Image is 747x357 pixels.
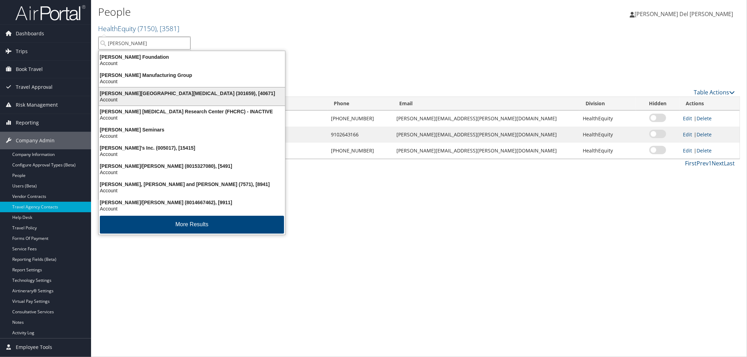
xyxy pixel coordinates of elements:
[393,97,579,110] th: Email: activate to sort column ascending
[95,97,289,103] div: Account
[16,60,43,78] span: Book Travel
[95,181,289,187] div: [PERSON_NAME], [PERSON_NAME] and [PERSON_NAME] (7571), [8941]
[680,97,740,110] th: Actions
[393,110,579,127] td: [PERSON_NAME][EMAIL_ADDRESS][PERSON_NAME][DOMAIN_NAME]
[16,96,58,114] span: Risk Management
[685,159,697,167] a: First
[16,132,55,149] span: Company Admin
[708,159,712,167] a: 1
[579,97,636,110] th: Division: activate to sort column ascending
[579,110,636,127] td: HealthEquity
[327,143,393,159] td: [PHONE_NUMBER]
[95,72,289,78] div: [PERSON_NAME] Manufacturing Group
[680,143,740,159] td: |
[95,133,289,139] div: Account
[635,10,733,18] span: [PERSON_NAME] Del [PERSON_NAME]
[680,127,740,143] td: |
[724,159,735,167] a: Last
[16,114,39,131] span: Reporting
[636,97,680,110] th: Hidden: activate to sort column ascending
[683,131,692,138] a: Edit
[95,90,289,97] div: [PERSON_NAME][GEOGRAPHIC_DATA][MEDICAL_DATA] (301659), [40671]
[712,159,724,167] a: Next
[579,127,636,143] td: HealthEquity
[95,187,289,194] div: Account
[95,54,289,60] div: [PERSON_NAME] Foundation
[697,115,712,122] a: Delete
[327,97,393,110] th: Phone
[16,78,53,96] span: Travel Approval
[697,131,712,138] a: Delete
[683,147,692,154] a: Edit
[95,199,289,206] div: [PERSON_NAME]/[PERSON_NAME] (8014667462), [9911]
[697,147,712,154] a: Delete
[157,24,179,33] span: , [ 3581 ]
[95,206,289,212] div: Account
[98,24,179,33] a: HealthEquity
[579,143,636,159] td: HealthEquity
[16,43,28,60] span: Trips
[327,110,393,127] td: [PHONE_NUMBER]
[393,143,579,159] td: [PERSON_NAME][EMAIL_ADDRESS][PERSON_NAME][DOMAIN_NAME]
[95,163,289,169] div: [PERSON_NAME]/[PERSON_NAME] (8015327080), [5491]
[327,127,393,143] td: 9102643166
[630,3,740,24] a: [PERSON_NAME] Del [PERSON_NAME]
[16,338,52,356] span: Employee Tools
[95,78,289,85] div: Account
[98,37,191,50] input: Search Accounts
[95,115,289,121] div: Account
[138,24,157,33] span: ( 7150 )
[95,108,289,115] div: [PERSON_NAME] [MEDICAL_DATA] Research Center (FHCRC) - INACTIVE
[95,145,289,151] div: [PERSON_NAME]'s Inc. (005017), [15415]
[15,5,85,21] img: airportal-logo.png
[694,88,735,96] a: Table Actions
[95,60,289,66] div: Account
[95,127,289,133] div: [PERSON_NAME] Seminars
[98,5,526,19] h1: People
[95,169,289,176] div: Account
[100,216,284,234] button: More Results
[16,25,44,42] span: Dashboards
[680,110,740,127] td: |
[683,115,692,122] a: Edit
[697,159,708,167] a: Prev
[393,127,579,143] td: [PERSON_NAME][EMAIL_ADDRESS][PERSON_NAME][DOMAIN_NAME]
[95,151,289,157] div: Account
